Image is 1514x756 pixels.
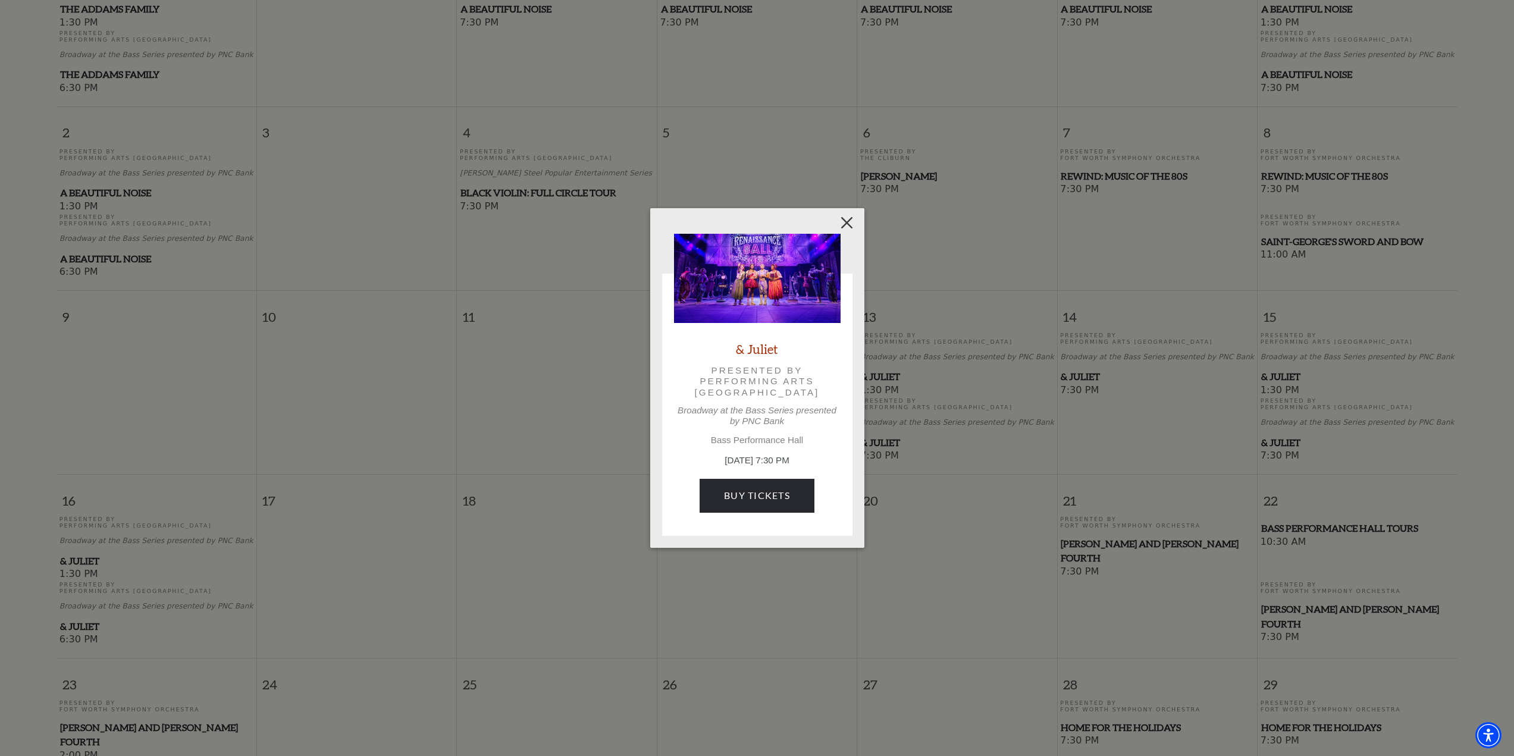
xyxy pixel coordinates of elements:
p: Presented by Performing Arts [GEOGRAPHIC_DATA] [691,365,824,398]
p: Broadway at the Bass Series presented by PNC Bank [674,405,841,426]
p: [DATE] 7:30 PM [674,454,841,468]
button: Close [835,212,858,234]
img: & Juliet [674,234,841,323]
a: & Juliet [736,341,778,357]
div: Accessibility Menu [1475,722,1502,748]
a: Buy Tickets [700,479,814,512]
p: Bass Performance Hall [674,435,841,446]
